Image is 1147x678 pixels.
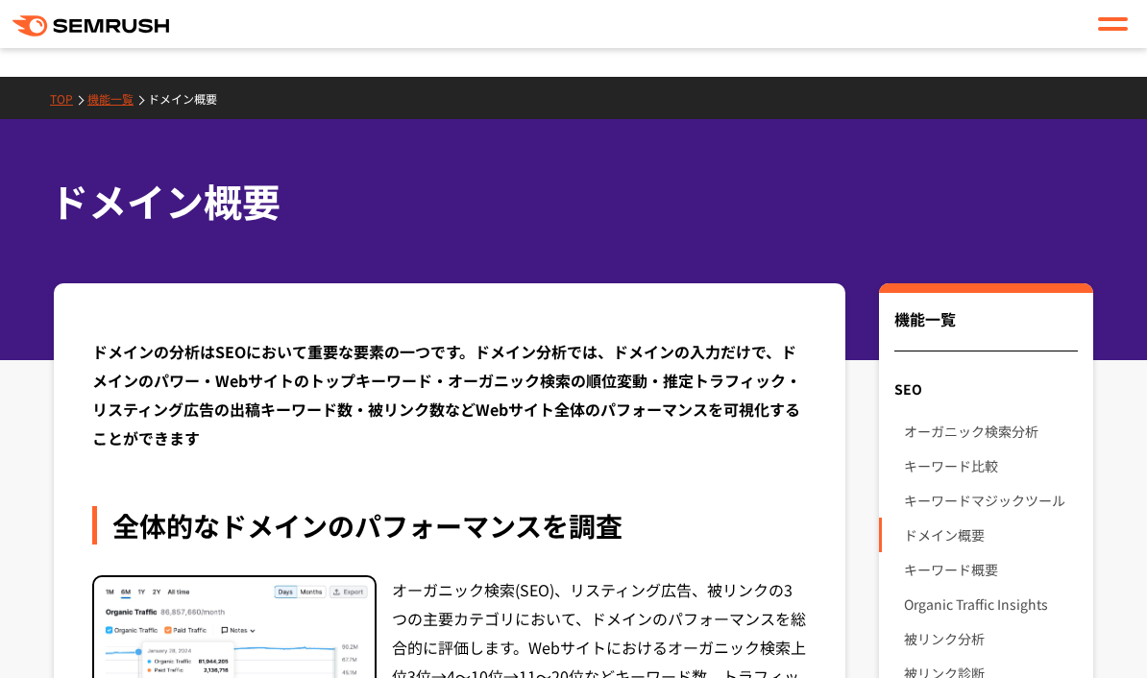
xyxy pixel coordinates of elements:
[904,414,1078,448] a: オーガニック検索分析
[904,621,1078,656] a: 被リンク分析
[904,587,1078,621] a: Organic Traffic Insights
[904,483,1078,518] a: キーワードマジックツール
[904,518,1078,552] a: ドメイン概要
[50,173,1078,230] h1: ドメイン概要
[894,307,1078,351] div: 機能一覧
[92,337,807,452] div: ドメインの分析はSEOにおいて重要な要素の一つです。ドメイン分析では、ドメインの入力だけで、ドメインのパワー・Webサイトのトップキーワード・オーガニック検索の順位変動・推定トラフィック・リステ...
[879,372,1093,406] div: SEO
[50,90,87,107] a: TOP
[148,90,232,107] a: ドメイン概要
[92,506,807,545] div: 全体的なドメインのパフォーマンスを調査
[904,448,1078,483] a: キーワード比較
[87,90,148,107] a: 機能一覧
[904,552,1078,587] a: キーワード概要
